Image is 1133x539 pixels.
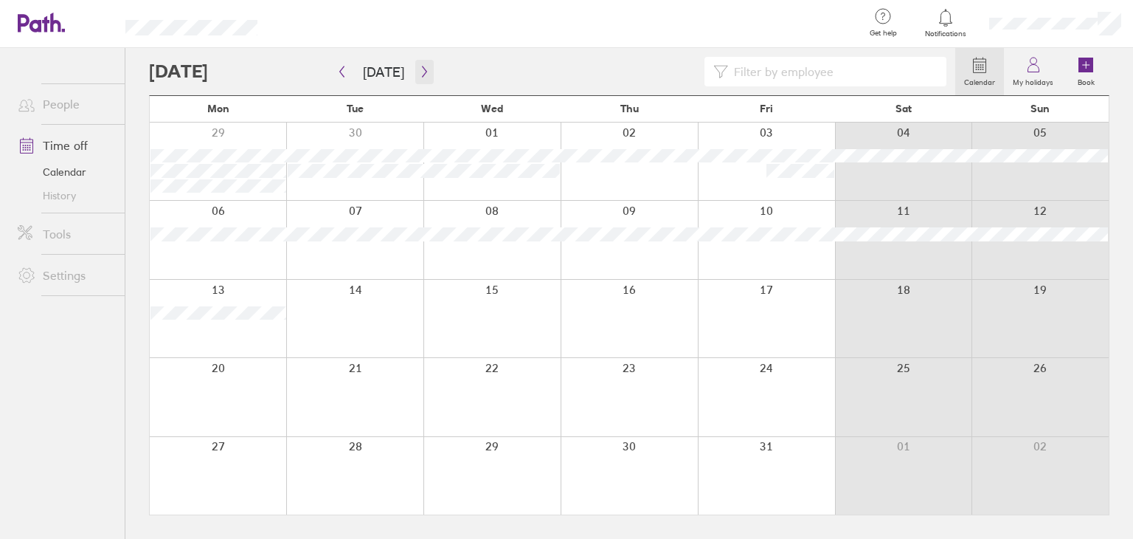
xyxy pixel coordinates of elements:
[895,103,912,114] span: Sat
[6,184,125,207] a: History
[955,48,1004,95] a: Calendar
[620,103,639,114] span: Thu
[6,89,125,119] a: People
[1030,103,1050,114] span: Sun
[859,29,907,38] span: Get help
[351,60,416,84] button: [DATE]
[1069,74,1103,87] label: Book
[6,219,125,249] a: Tools
[6,160,125,184] a: Calendar
[1004,74,1062,87] label: My holidays
[481,103,503,114] span: Wed
[922,30,970,38] span: Notifications
[760,103,773,114] span: Fri
[207,103,229,114] span: Mon
[1062,48,1109,95] a: Book
[922,7,970,38] a: Notifications
[1004,48,1062,95] a: My holidays
[955,74,1004,87] label: Calendar
[728,58,938,86] input: Filter by employee
[6,131,125,160] a: Time off
[6,261,125,290] a: Settings
[347,103,364,114] span: Tue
